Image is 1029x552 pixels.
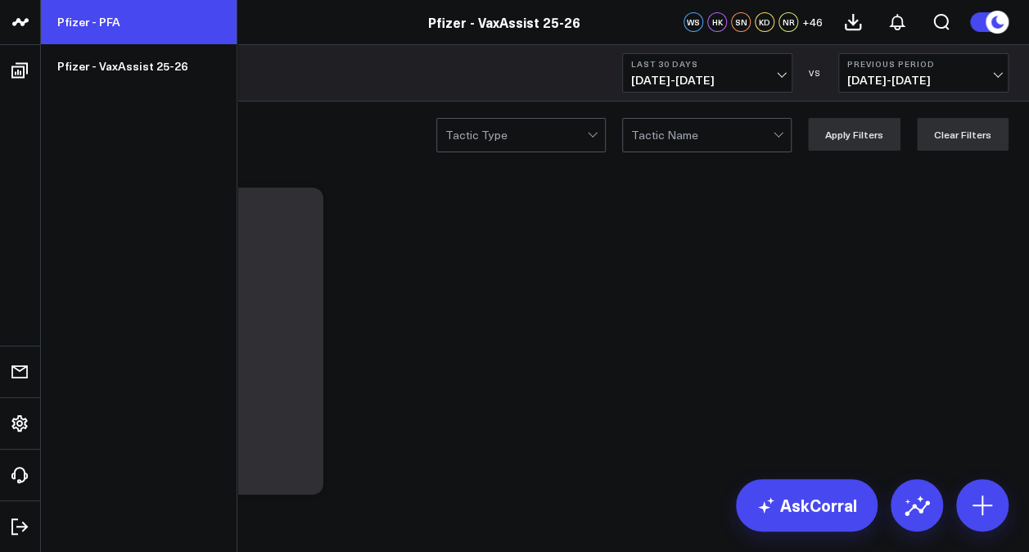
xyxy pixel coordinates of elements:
[631,59,783,69] b: Last 30 Days
[731,12,751,32] div: SN
[41,44,237,88] a: Pfizer - VaxAssist 25-26
[622,53,792,93] button: Last 30 Days[DATE]-[DATE]
[847,59,1000,69] b: Previous Period
[755,12,774,32] div: KD
[684,12,703,32] div: WS
[736,479,878,532] a: AskCorral
[802,16,823,28] span: + 46
[802,12,823,32] button: +46
[428,13,580,31] a: Pfizer - VaxAssist 25-26
[801,68,830,78] div: VS
[917,118,1009,151] button: Clear Filters
[631,74,783,87] span: [DATE] - [DATE]
[808,118,900,151] button: Apply Filters
[847,74,1000,87] span: [DATE] - [DATE]
[838,53,1009,93] button: Previous Period[DATE]-[DATE]
[779,12,798,32] div: NR
[707,12,727,32] div: HK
